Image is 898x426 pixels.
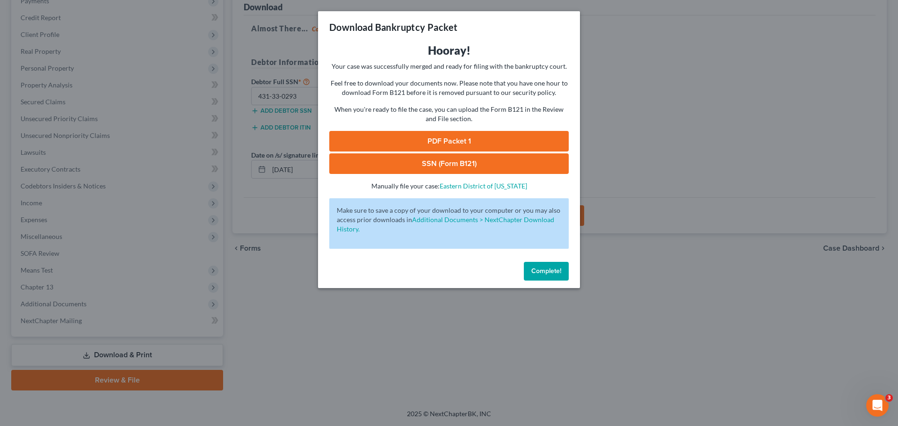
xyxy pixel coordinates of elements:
[329,62,569,71] p: Your case was successfully merged and ready for filing with the bankruptcy court.
[337,206,561,234] p: Make sure to save a copy of your download to your computer or you may also access prior downloads in
[329,153,569,174] a: SSN (Form B121)
[329,105,569,123] p: When you're ready to file the case, you can upload the Form B121 in the Review and File section.
[531,267,561,275] span: Complete!
[329,131,569,152] a: PDF Packet 1
[885,394,893,402] span: 3
[329,21,457,34] h3: Download Bankruptcy Packet
[329,79,569,97] p: Feel free to download your documents now. Please note that you have one hour to download Form B12...
[524,262,569,281] button: Complete!
[329,43,569,58] h3: Hooray!
[866,394,889,417] iframe: Intercom live chat
[337,216,554,233] a: Additional Documents > NextChapter Download History.
[440,182,527,190] a: Eastern District of [US_STATE]
[329,181,569,191] p: Manually file your case:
